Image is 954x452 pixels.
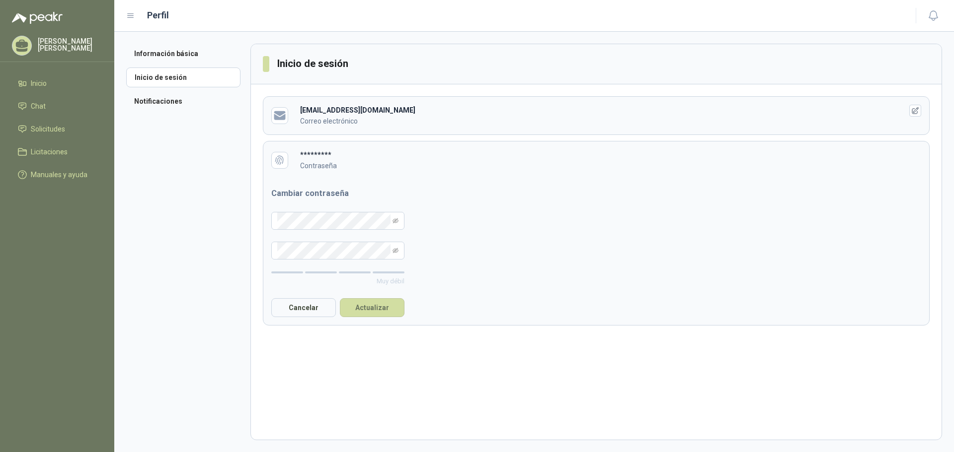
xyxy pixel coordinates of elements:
h3: Cambiar contraseña [271,187,404,200]
span: Manuales y ayuda [31,169,87,180]
a: Inicio de sesión [126,67,240,87]
button: Cancelar [271,298,336,317]
b: [EMAIL_ADDRESS][DOMAIN_NAME] [300,106,415,114]
span: Solicitudes [31,124,65,134]
a: Notificaciones [126,91,240,111]
p: [PERSON_NAME] [PERSON_NAME] [38,38,102,52]
span: Chat [31,101,46,112]
h3: Inicio de sesión [277,56,350,71]
a: Licitaciones [12,142,102,161]
h1: Perfil [147,8,169,22]
span: eye-invisible [393,248,398,254]
span: Licitaciones [31,146,68,157]
p: Correo electrónico [300,116,886,127]
p: Contraseña [300,160,886,171]
span: eye-invisible [393,218,398,224]
a: Manuales y ayuda [12,165,102,184]
a: Chat [12,97,102,116]
p: Muy débil [271,276,404,286]
button: Actualizar [340,298,404,317]
img: Logo peakr [12,12,63,24]
a: Solicitudes [12,120,102,138]
span: Inicio [31,78,47,89]
a: Información básica [126,44,240,64]
a: Inicio [12,74,102,93]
